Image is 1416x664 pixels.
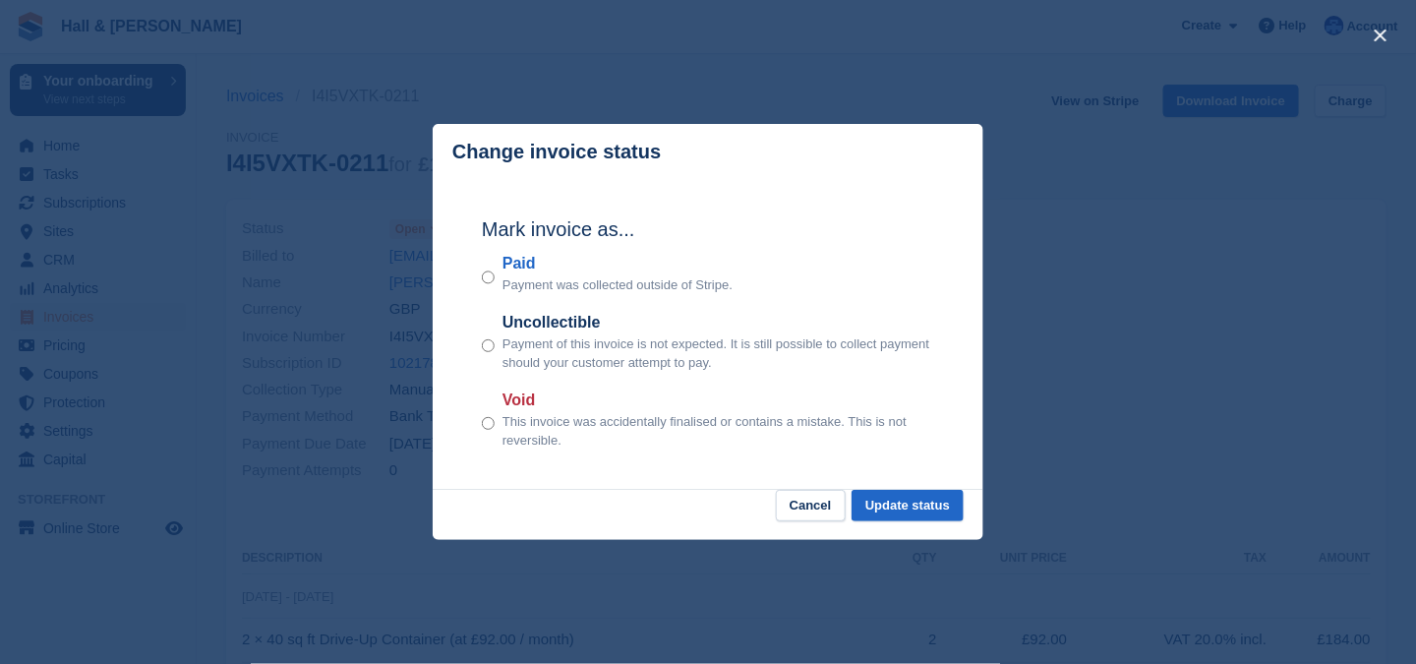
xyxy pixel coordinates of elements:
[502,334,934,373] p: Payment of this invoice is not expected. It is still possible to collect payment should your cust...
[502,252,733,275] label: Paid
[776,490,846,522] button: Cancel
[452,141,661,163] p: Change invoice status
[502,311,934,334] label: Uncollectible
[852,490,964,522] button: Update status
[502,389,934,412] label: Void
[502,275,733,295] p: Payment was collected outside of Stripe.
[1365,20,1396,51] button: close
[502,412,934,451] p: This invoice was accidentally finalised or contains a mistake. This is not reversible.
[482,214,934,244] h2: Mark invoice as...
